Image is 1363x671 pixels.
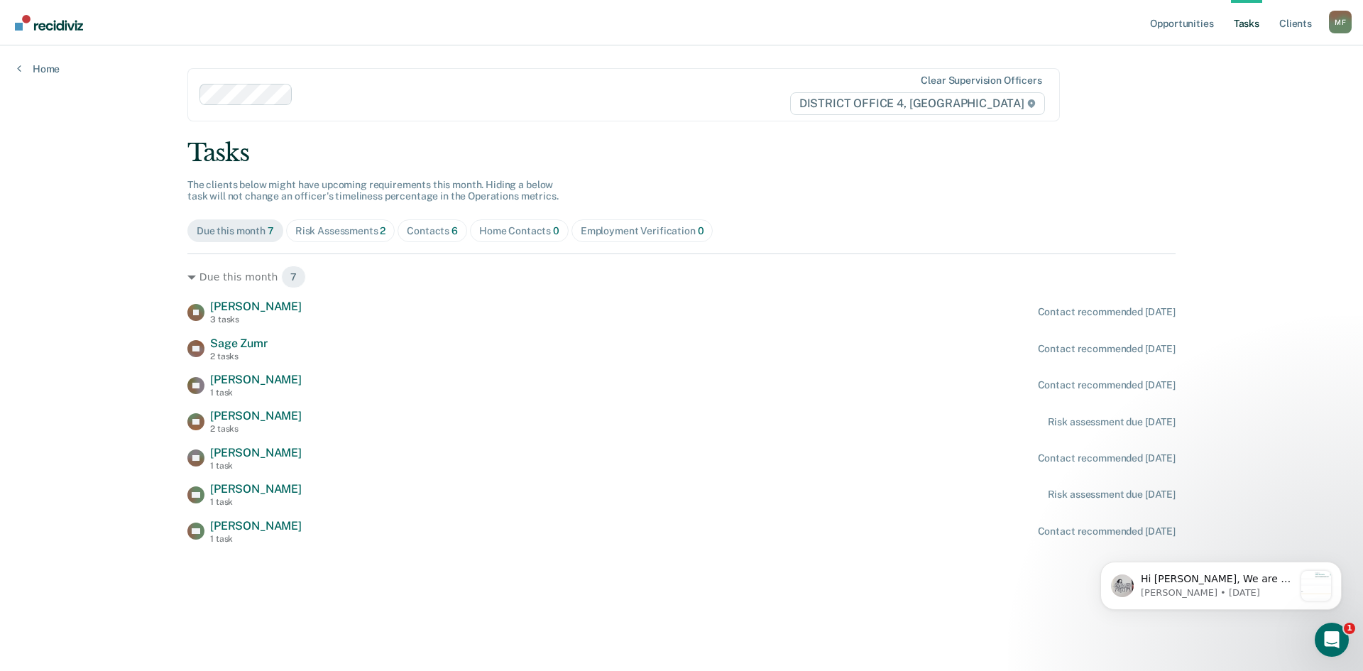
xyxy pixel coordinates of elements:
div: Employment Verification [581,225,704,237]
span: Sage Zumr [210,337,268,350]
img: Recidiviz [15,15,83,31]
span: [PERSON_NAME] [210,446,302,459]
div: Due this month [197,225,274,237]
span: 6 [451,225,458,236]
a: Home [17,62,60,75]
span: 7 [268,225,274,236]
div: 1 task [210,461,302,471]
iframe: Intercom notifications message [1079,533,1363,633]
div: 3 tasks [210,315,302,324]
span: The clients below might have upcoming requirements this month. Hiding a below task will not chang... [187,179,559,202]
span: [PERSON_NAME] [210,373,302,386]
span: DISTRICT OFFICE 4, [GEOGRAPHIC_DATA] [790,92,1045,115]
div: Due this month 7 [187,266,1176,288]
div: Contacts [407,225,458,237]
span: 1 [1344,623,1355,634]
div: M F [1329,11,1352,33]
span: [PERSON_NAME] [210,519,302,533]
span: 7 [281,266,306,288]
div: Contact recommended [DATE] [1038,525,1176,538]
div: 2 tasks [210,424,302,434]
span: [PERSON_NAME] [210,300,302,313]
div: Contact recommended [DATE] [1038,452,1176,464]
div: Risk Assessments [295,225,386,237]
div: Contact recommended [DATE] [1038,379,1176,391]
button: Profile dropdown button [1329,11,1352,33]
span: 2 [380,225,385,236]
span: [PERSON_NAME] [210,409,302,422]
div: Clear supervision officers [921,75,1041,87]
div: 2 tasks [210,351,268,361]
div: Contact recommended [DATE] [1038,306,1176,318]
div: 1 task [210,388,302,398]
span: 0 [698,225,704,236]
span: 0 [553,225,559,236]
span: [PERSON_NAME] [210,482,302,496]
div: Risk assessment due [DATE] [1048,416,1176,428]
div: Tasks [187,138,1176,168]
div: 1 task [210,534,302,544]
div: Contact recommended [DATE] [1038,343,1176,355]
div: 1 task [210,497,302,507]
div: Risk assessment due [DATE] [1048,489,1176,501]
iframe: Intercom live chat [1315,623,1349,657]
div: Home Contacts [479,225,559,237]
